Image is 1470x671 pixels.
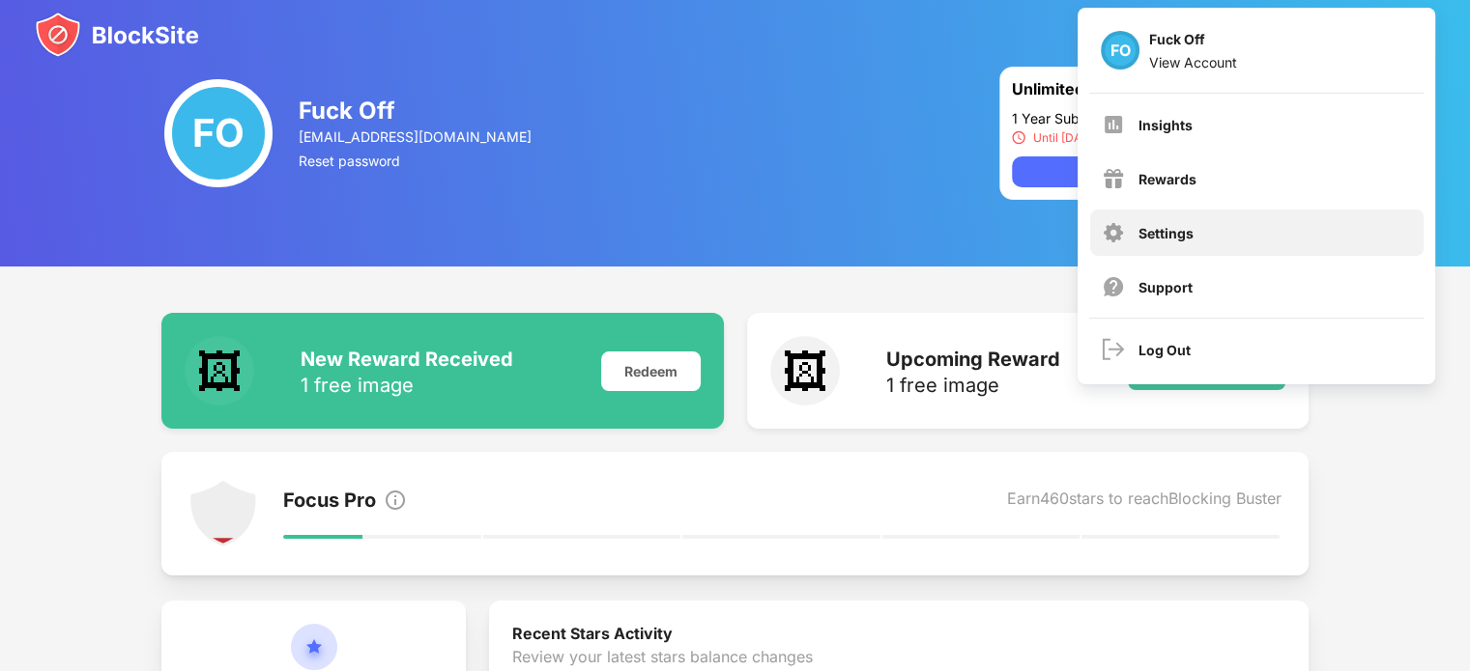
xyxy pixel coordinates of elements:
div: Fuck Off [299,97,534,125]
div: Log Out [1139,342,1191,358]
div: 🖼 [770,336,840,405]
div: Support [1139,279,1193,295]
div: FO [164,79,273,187]
div: Settings [1139,225,1194,241]
div: Rewards [1139,171,1196,187]
div: Redeem [601,351,701,391]
div: Focus Pro [283,489,376,516]
div: 🖼 [185,336,254,405]
img: menu-rewards.svg [1102,167,1125,190]
div: 1 Year Subscription [1012,110,1296,126]
img: logout.svg [1102,338,1125,361]
img: points-level-1.svg [188,479,258,548]
div: View Account [1149,54,1237,70]
div: FO [1101,31,1139,70]
div: Until [DATE] [1033,130,1099,145]
img: clock_red_ic.svg [1012,130,1025,145]
div: 1 free image [886,376,1060,395]
img: blocksite-icon.svg [35,12,199,58]
div: New Reward Received [301,348,513,371]
div: [EMAIL_ADDRESS][DOMAIN_NAME] [299,128,534,145]
div: Unlimited plan [1012,79,1216,102]
div: Upcoming Reward [886,348,1060,371]
img: menu-insights.svg [1102,113,1125,136]
div: Earn 460 stars to reach Blocking Buster [1007,489,1282,516]
div: 1 free image [301,376,513,395]
div: Reset password [299,153,534,169]
div: Fuck Off [1149,31,1237,54]
div: Insights [1139,117,1193,133]
img: info.svg [384,489,407,512]
div: Recent Stars Activity [512,624,1285,647]
img: menu-settings.svg [1102,221,1125,244]
img: support.svg [1102,275,1125,298]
